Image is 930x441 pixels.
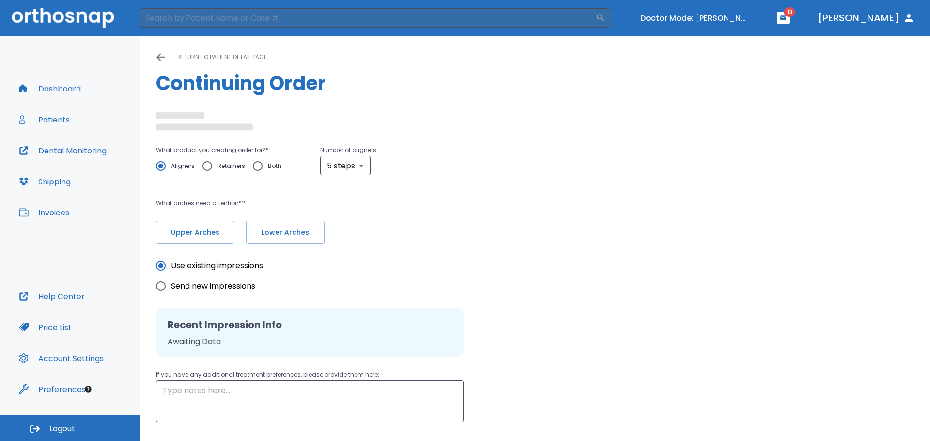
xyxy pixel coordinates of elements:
[13,378,92,401] button: Preferences
[171,260,263,272] span: Use existing impressions
[13,285,91,308] button: Help Center
[156,198,599,209] p: What arches need attention*?
[171,280,255,292] span: Send new impressions
[177,51,267,63] p: return to patient detail page
[49,424,75,434] span: Logout
[217,160,245,172] span: Retainers
[13,77,87,100] button: Dashboard
[320,156,371,175] div: 5 steps
[13,316,77,339] button: Price List
[784,7,795,17] span: 13
[246,221,325,244] button: Lower Arches
[156,221,234,244] button: Upper Arches
[13,170,77,193] button: Shipping
[636,10,753,26] button: Doctor Mode: [PERSON_NAME]
[156,144,289,156] p: What product you creating order for? *
[156,69,914,98] h1: Continuing Order
[171,160,195,172] span: Aligners
[268,160,281,172] span: Both
[13,108,76,131] button: Patients
[256,228,314,238] span: Lower Arches
[139,8,596,28] input: Search by Patient Name or Case #
[12,8,114,28] img: Orthosnap
[13,139,112,162] button: Dental Monitoring
[13,347,109,370] button: Account Settings
[168,336,452,348] p: Awaiting Data
[814,9,918,27] button: [PERSON_NAME]
[84,385,93,394] div: Tooltip anchor
[168,318,452,332] h2: Recent Impression Info
[13,201,75,224] button: Invoices
[166,228,224,238] span: Upper Arches
[156,369,464,380] p: If you have any additional treatment preferences, please provide them here:
[320,144,376,156] p: Number of aligners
